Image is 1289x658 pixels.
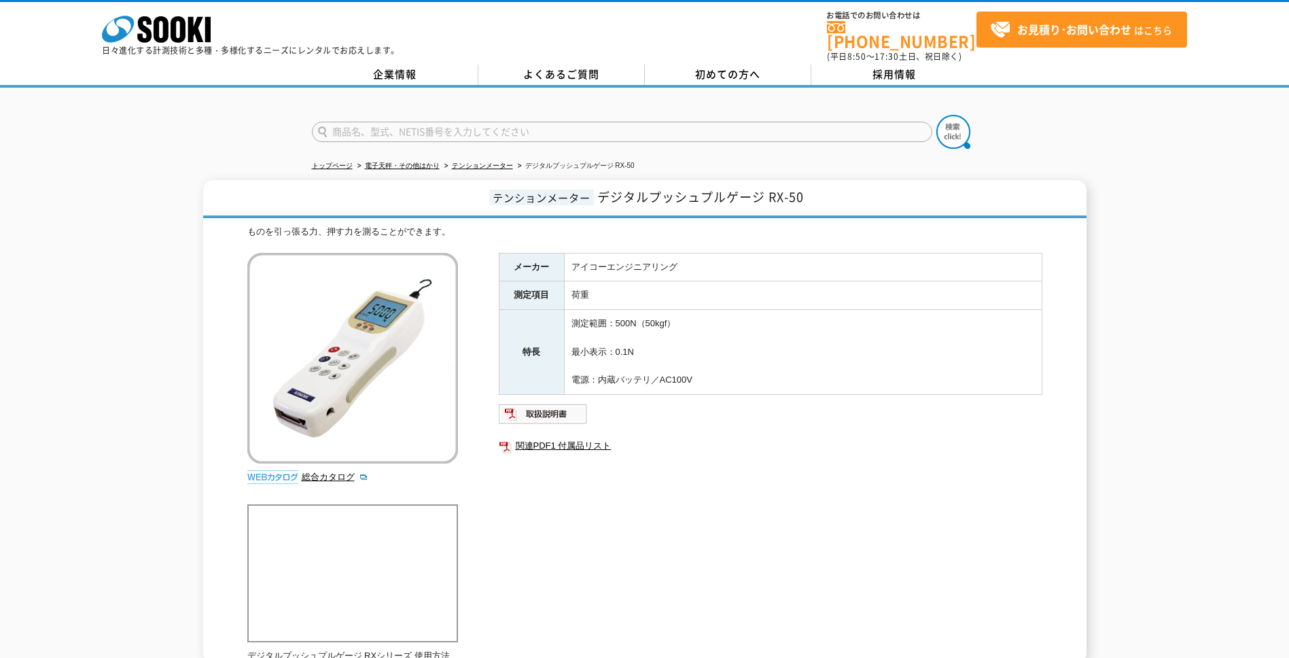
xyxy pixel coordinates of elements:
img: btn_search.png [936,115,970,149]
div: ものを引っ張る力、押す力を測ることができます。 [247,225,1042,239]
span: はこちら [990,20,1172,40]
a: トップページ [312,162,353,169]
span: テンションメーター [489,190,594,205]
td: アイコーエンジニアリング [564,253,1042,281]
img: webカタログ [247,470,298,484]
a: よくあるご質問 [478,65,645,85]
a: 初めての方へ [645,65,811,85]
a: お見積り･お問い合わせはこちら [976,12,1187,48]
th: メーカー [499,253,564,281]
input: 商品名、型式、NETIS番号を入力してください [312,122,932,142]
th: 測定項目 [499,281,564,310]
td: 測定範囲：500N（50kgf） 最小表示：0.1N 電源：内蔵バッテリ／AC100V [564,310,1042,395]
span: 初めての方へ [695,67,760,82]
span: お電話でのお問い合わせは [827,12,976,20]
span: 17:30 [875,50,899,63]
a: 電子天秤・その他はかり [365,162,440,169]
span: 8:50 [847,50,866,63]
span: デジタルプッシュプルゲージ RX-50 [597,188,804,206]
a: 総合カタログ [302,472,368,482]
th: 特長 [499,310,564,395]
td: 荷重 [564,281,1042,310]
a: 採用情報 [811,65,978,85]
a: 関連PDF1 付属品リスト [499,437,1042,455]
span: (平日 ～ 土日、祝日除く) [827,50,961,63]
strong: お見積り･お問い合わせ [1017,21,1131,37]
a: 取扱説明書 [499,412,588,422]
img: 取扱説明書 [499,403,588,425]
p: 日々進化する計測技術と多種・多様化するニーズにレンタルでお応えします。 [102,46,400,54]
img: デジタルプッシュプルゲージ RX-50 [247,253,458,464]
a: [PHONE_NUMBER] [827,21,976,49]
a: テンションメーター [452,162,513,169]
li: デジタルプッシュプルゲージ RX-50 [515,159,635,173]
a: 企業情報 [312,65,478,85]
